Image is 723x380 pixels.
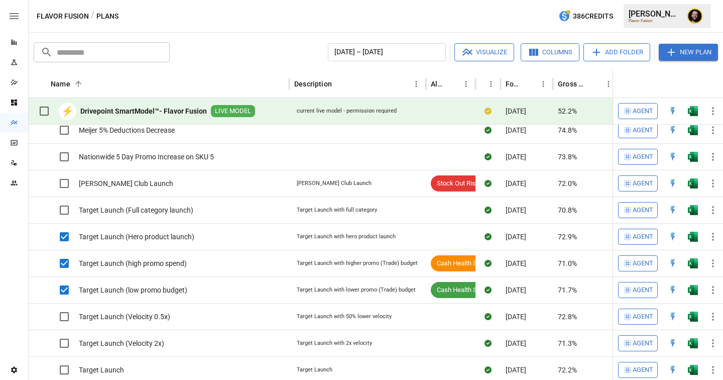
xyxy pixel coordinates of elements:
button: Agent [618,309,658,325]
div: Sync complete [485,338,492,348]
span: [PERSON_NAME] Club Launch [79,178,173,188]
button: Status column menu [484,77,498,91]
span: Agent [633,151,653,163]
div: [PERSON_NAME] [629,9,681,19]
span: Target Launch (Velocity 0.5x) [79,312,170,322]
span: Cash Health Score [431,286,496,295]
span: 73.8% [558,152,577,162]
div: Open in Quick Edit [668,152,678,162]
span: Target Launch (low promo budget) [79,285,187,295]
div: Sync complete [485,152,492,162]
div: [DATE] [501,98,553,125]
button: Agent [618,149,658,165]
button: Sort [71,77,85,91]
span: Target Launch (Full category launch) [79,205,193,215]
div: Open in Quick Edit [668,125,678,135]
img: quick-edit-flash.b8aec18c.svg [668,285,678,295]
div: Alerts [431,80,444,88]
img: excel-icon.76473adf.svg [688,312,698,322]
div: [DATE] [501,276,553,303]
span: Agent [633,106,653,117]
div: Gross Margin [558,80,586,88]
button: Visualize [454,43,514,61]
img: excel-icon.76473adf.svg [688,285,698,295]
button: Agent [618,229,658,245]
span: Agent [633,338,653,349]
div: Sync complete [485,205,492,215]
button: Flavor Fusion [37,10,89,23]
button: Columns [521,43,579,61]
div: [DATE] [501,197,553,223]
span: 70.8% [558,205,577,215]
div: Open in Quick Edit [668,285,678,295]
div: Open in Excel [688,258,698,268]
span: 72.9% [558,232,577,242]
div: Open in Excel [688,125,698,135]
span: 74.8% [558,125,577,135]
div: Open in Excel [688,365,698,375]
div: [DATE] [501,170,553,197]
div: Open in Excel [688,285,698,295]
button: Agent [618,202,658,218]
button: Sort [522,77,536,91]
div: Description [294,80,332,88]
button: Add Folder [583,43,650,61]
div: [PERSON_NAME] Club Launch [297,179,372,187]
div: Open in Quick Edit [668,205,678,215]
button: Sort [476,77,490,91]
span: Target Launch (Velocity 2x) [79,338,164,348]
div: Sync complete [485,125,492,135]
div: Open in Excel [688,205,698,215]
button: Description column menu [409,77,423,91]
b: Drivepoint SmartModel™- Flavor Fusion [80,106,207,116]
button: Sort [709,77,723,91]
button: Sort [333,77,347,91]
span: Nationwide 5 Day Promo Increase on SKU 5 [79,152,214,162]
span: Cash Health Score [431,259,496,268]
span: 72.8% [558,312,577,322]
img: excel-icon.76473adf.svg [688,125,698,135]
img: quick-edit-flash.b8aec18c.svg [668,312,678,322]
img: Ciaran Nugent [687,8,703,24]
img: excel-icon.76473adf.svg [688,258,698,268]
button: Ciaran Nugent [681,2,709,30]
span: Meijer 5% Deductions Decrease [79,125,175,135]
span: Agent [633,205,653,216]
span: LIVE MODEL [211,107,255,116]
div: [DATE] [501,117,553,143]
button: 386Credits [554,7,617,26]
div: [DATE] [501,330,553,356]
img: quick-edit-flash.b8aec18c.svg [668,178,678,188]
button: Sort [445,77,459,91]
img: excel-icon.76473adf.svg [688,205,698,215]
div: Open in Quick Edit [668,312,678,322]
div: Target Launch with full category [297,206,377,214]
span: 71.3% [558,338,577,348]
span: Agent [633,231,653,243]
img: excel-icon.76473adf.svg [688,338,698,348]
button: Forecast start column menu [536,77,550,91]
img: excel-icon.76473adf.svg [688,232,698,242]
div: Sync complete [485,285,492,295]
div: Open in Excel [688,312,698,322]
span: 72.2% [558,365,577,375]
button: Agent [618,282,658,298]
span: Agent [633,125,653,136]
div: Target Launch with lower promo (Trade) budget [297,286,416,294]
img: excel-icon.76473adf.svg [688,152,698,162]
button: Sort [587,77,601,91]
span: Agent [633,311,653,323]
img: quick-edit-flash.b8aec18c.svg [668,338,678,348]
div: Sync complete [485,365,492,375]
button: [DATE] – [DATE] [328,43,446,61]
button: Agent [618,122,658,138]
div: [DATE] [501,250,553,276]
img: quick-edit-flash.b8aec18c.svg [668,365,678,375]
span: Target Launch (high promo spend) [79,258,187,268]
span: 386 Credits [573,10,613,23]
div: ⚡ [59,103,76,120]
div: / [91,10,94,23]
div: Open in Quick Edit [668,365,678,375]
div: Name [51,80,70,88]
div: Open in Excel [688,106,698,116]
